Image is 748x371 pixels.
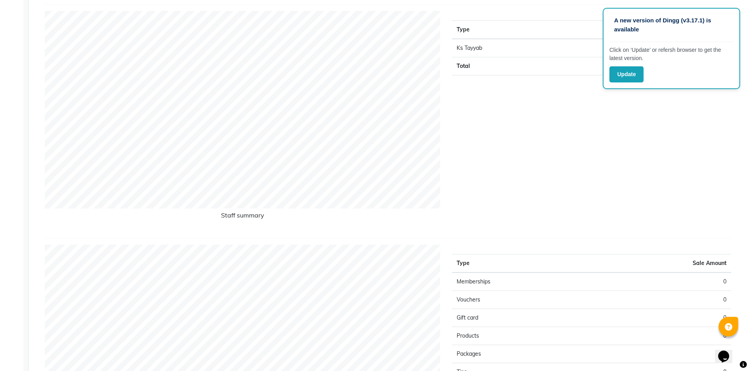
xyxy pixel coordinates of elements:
td: 424 [577,39,731,57]
td: Gift card [452,309,591,327]
td: 0 [592,272,731,291]
td: Ks Tayyab [452,39,577,57]
td: Total [452,57,577,75]
td: Memberships [452,272,591,291]
td: 0 [592,309,731,327]
th: Type [452,21,577,39]
iframe: chat widget [715,340,740,363]
td: Products [452,327,591,345]
td: 0 [592,327,731,345]
p: Click on ‘Update’ or refersh browser to get the latest version. [609,46,733,62]
th: Type [452,254,591,273]
th: Sale Amount [577,21,731,39]
button: Update [609,66,644,82]
td: 424 [577,57,731,75]
p: A new version of Dingg (v3.17.1) is available [614,16,729,34]
th: Sale Amount [592,254,731,273]
td: Packages [452,345,591,363]
h6: Staff summary [45,212,440,222]
td: 0 [592,291,731,309]
td: 0 [592,345,731,363]
td: Vouchers [452,291,591,309]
